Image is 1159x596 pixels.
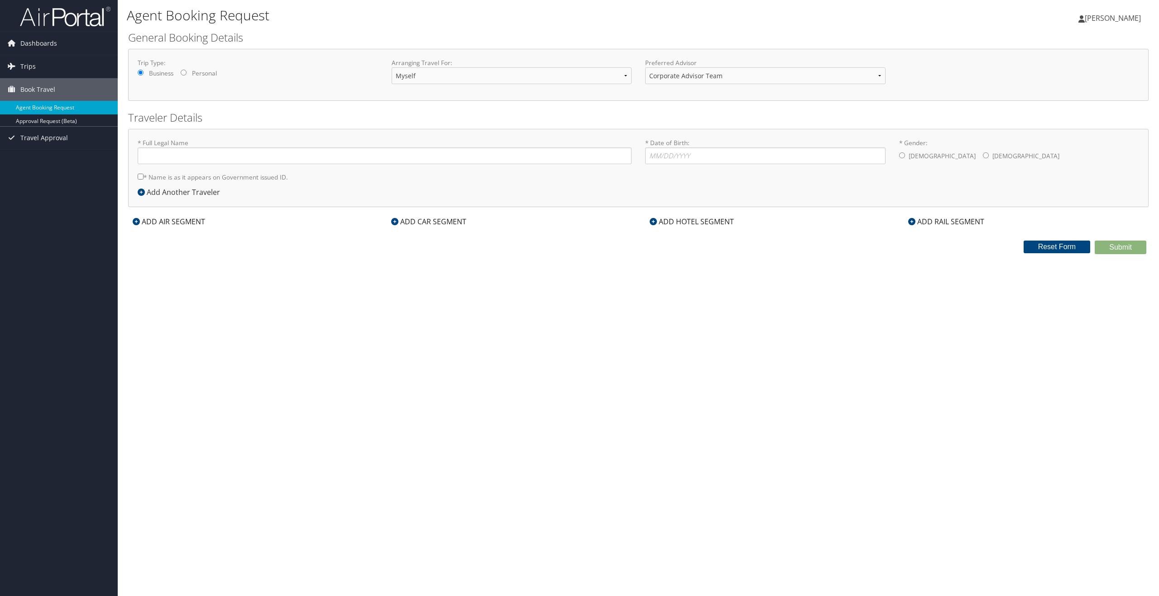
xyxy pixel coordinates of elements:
[392,58,632,67] label: Arranging Travel For:
[645,58,886,67] label: Preferred Advisor
[909,147,976,165] label: [DEMOGRAPHIC_DATA]
[645,138,886,164] label: * Date of Birth:
[645,147,886,164] input: * Date of Birth:
[904,216,989,227] div: ADD RAIL SEGMENT
[20,127,68,149] span: Travel Approval
[128,216,210,227] div: ADD AIR SEGMENT
[138,187,225,198] div: Add Another Traveler
[138,58,378,67] label: Trip Type:
[983,152,989,158] input: * Gender:[DEMOGRAPHIC_DATA][DEMOGRAPHIC_DATA]
[20,32,57,55] span: Dashboards
[20,78,55,101] span: Book Travel
[138,174,144,180] input: * Name is as it appears on Government issued ID.
[138,138,632,164] label: * Full Legal Name
[128,30,1149,45] h2: General Booking Details
[192,69,217,78] label: Personal
[1078,5,1150,32] a: [PERSON_NAME]
[899,138,1140,166] label: * Gender:
[1085,13,1141,23] span: [PERSON_NAME]
[149,69,173,78] label: Business
[992,147,1059,165] label: [DEMOGRAPHIC_DATA]
[128,110,1149,125] h2: Traveler Details
[138,147,632,164] input: * Full Legal Name
[138,169,288,185] label: * Name is as it appears on Government issued ID.
[1095,241,1146,254] button: Submit
[645,216,738,227] div: ADD HOTEL SEGMENT
[127,6,809,25] h1: Agent Booking Request
[1024,241,1091,253] button: Reset Form
[899,152,905,158] input: * Gender:[DEMOGRAPHIC_DATA][DEMOGRAPHIC_DATA]
[20,55,36,78] span: Trips
[387,216,471,227] div: ADD CAR SEGMENT
[20,6,110,27] img: airportal-logo.png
